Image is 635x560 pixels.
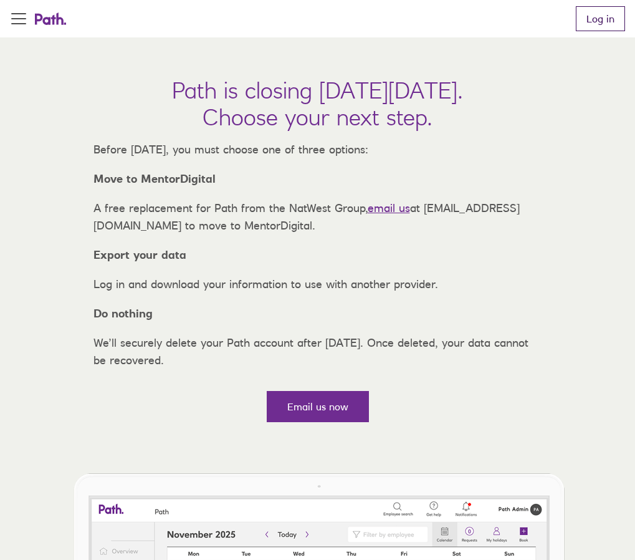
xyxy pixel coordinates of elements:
[93,334,542,370] p: We’ll securely delete your Path account after [DATE]. Once deleted, your data cannot be recovered.
[576,6,625,31] a: Log in
[172,77,463,131] h1: Path is closing [DATE][DATE]. Choose your next step.
[368,201,410,215] a: email us
[93,141,542,159] p: Before [DATE], you must choose one of three options:
[3,3,34,34] button: Open Menu
[93,172,216,185] strong: Move to MentorDigital
[93,276,542,294] p: Log in and download your information to use with another provider.
[267,391,369,422] a: Email us now
[93,307,153,320] strong: Do nothing
[93,200,542,236] p: A free replacement for Path from the NatWest Group, at [EMAIL_ADDRESS][DOMAIN_NAME] to move to Me...
[93,248,186,261] strong: Export your data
